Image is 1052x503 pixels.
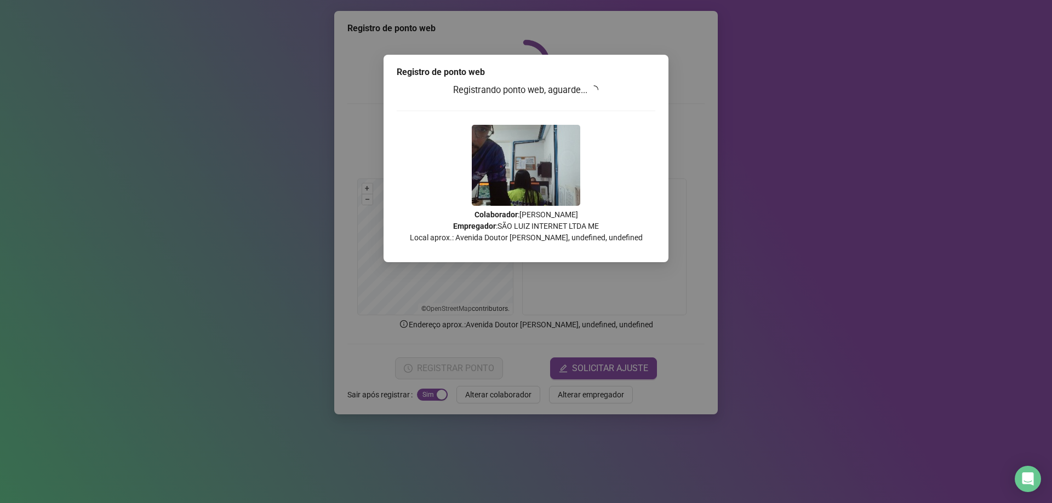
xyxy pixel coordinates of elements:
[472,125,580,206] img: 9k=
[1015,466,1041,492] div: Open Intercom Messenger
[397,66,655,79] div: Registro de ponto web
[453,222,496,230] strong: Empregador
[474,210,518,219] strong: Colaborador
[589,84,599,95] span: loading
[397,83,655,97] h3: Registrando ponto web, aguarde...
[397,209,655,244] p: : [PERSON_NAME] : SÃO LUIZ INTERNET LTDA ME Local aprox.: Avenida Doutor [PERSON_NAME], undefined...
